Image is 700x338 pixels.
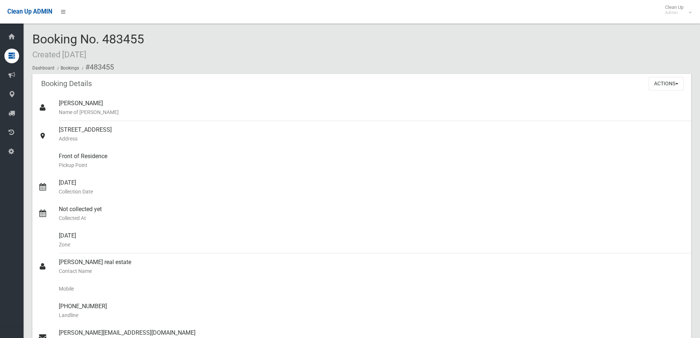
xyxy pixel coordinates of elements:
[59,134,685,143] small: Address
[61,65,79,71] a: Bookings
[661,4,691,15] span: Clean Up
[7,8,52,15] span: Clean Up ADMIN
[32,77,101,91] header: Booking Details
[59,187,685,196] small: Collection Date
[59,108,685,117] small: Name of [PERSON_NAME]
[80,60,114,74] li: #483455
[32,50,86,59] small: Created [DATE]
[32,65,54,71] a: Dashboard
[649,77,684,90] button: Actions
[59,147,685,174] div: Front of Residence
[59,200,685,227] div: Not collected yet
[59,174,685,200] div: [DATE]
[59,161,685,170] small: Pickup Point
[665,10,683,15] small: Admin
[59,121,685,147] div: [STREET_ADDRESS]
[59,253,685,280] div: [PERSON_NAME] real estate
[59,298,685,324] div: [PHONE_NUMBER]
[59,214,685,223] small: Collected At
[59,267,685,275] small: Contact Name
[59,311,685,320] small: Landline
[59,284,685,293] small: Mobile
[59,227,685,253] div: [DATE]
[32,32,144,60] span: Booking No. 483455
[59,95,685,121] div: [PERSON_NAME]
[59,240,685,249] small: Zone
